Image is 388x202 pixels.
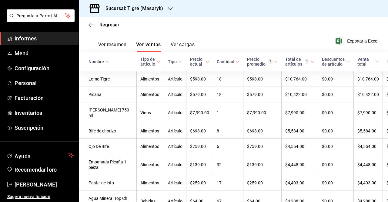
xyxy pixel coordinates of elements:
font: $4,448.00 [357,162,376,167]
svg: El total de artículos considera cambios de precios en los artículos así como costos adicionales p... [305,59,309,64]
span: Tipo [168,59,182,64]
font: Precio promedio [247,57,266,67]
button: Pregunta a Parrot AI [7,9,75,22]
font: Artículo [168,144,182,149]
font: $0.00 [322,162,333,167]
font: Alimentos [140,144,159,149]
span: Precio actual [190,57,209,67]
font: Suscripción [15,125,43,131]
font: Artículo [168,180,182,185]
font: 32 [217,162,222,167]
font: Descuentos de artículo [322,57,345,67]
font: Alimentos [140,128,159,133]
font: $698.00 [190,128,206,133]
font: $10,764.00 [285,77,307,82]
button: Exportar a Excel [337,37,378,45]
font: Lomo Tigre [89,77,110,82]
font: $598.00 [190,77,206,82]
font: Cantidad [217,59,234,64]
font: 8 [217,128,219,133]
font: Alimentos [140,162,159,167]
font: 18 [217,92,222,97]
font: Precio actual [190,57,202,67]
font: Inventarios [15,110,42,116]
font: Total de artículos [285,57,302,67]
font: [PERSON_NAME] 750 ml [89,108,129,118]
font: $579.00 [190,92,206,97]
font: $0.00 [322,180,333,185]
font: Nombre [89,59,104,64]
font: Artículo [168,92,182,97]
span: Cantidad [217,59,240,64]
font: $759.00 [190,144,206,149]
font: 17 [217,180,222,185]
font: $698.00 [247,128,263,133]
div: pestañas de navegación [98,41,195,52]
font: Artículo [168,128,182,133]
font: Artículo [168,111,182,115]
font: Alimentos [140,180,159,185]
font: [PERSON_NAME] [15,181,57,188]
font: Menú [15,50,29,56]
span: Nombre [89,59,109,64]
font: Ver ventas [136,42,161,47]
font: Alimentos [140,92,159,97]
font: $4,554.00 [357,144,376,149]
font: Exportar a Excel [347,39,378,43]
font: $0.00 [322,77,333,82]
a: Pregunta a Parrot AI [4,17,75,23]
font: Artículo [168,77,182,82]
span: Venta total [357,57,379,67]
font: $4,448.00 [285,162,304,167]
font: $5,584.00 [357,128,376,133]
font: Regresar [99,22,119,28]
font: $579.00 [247,92,263,97]
font: Vinos [140,111,151,115]
font: $4,403.00 [357,180,376,185]
font: Sucursal: Tigre (Masaryk) [105,5,163,11]
svg: Precio promedio = Total artículos / cantidad [268,59,273,64]
font: Ver resumen [98,42,126,47]
span: Tipo de artículo [140,57,161,67]
font: Sugerir nueva función [7,194,50,199]
font: Bife de chorizo [89,128,116,133]
font: $10,764.00 [357,77,379,82]
font: $10,422.00 [357,92,379,97]
font: Tipo [168,59,177,64]
button: Regresar [89,22,119,28]
font: $0.00 [322,144,333,149]
span: Descuentos de artículo [322,57,350,67]
font: $7,990.00 [247,111,266,115]
font: $4,554.00 [285,144,304,149]
span: Precio promedio [247,57,278,67]
font: $139.00 [247,162,263,167]
font: $139.00 [190,162,206,167]
font: Personal [15,80,37,86]
font: 18 [217,77,222,82]
font: Empanada Picaña 1 pieza [89,159,126,170]
font: Ayuda [15,153,31,159]
font: Configuración [15,65,49,71]
span: Total de artículos [285,57,315,67]
font: $7,990.00 [285,111,304,115]
font: $759.00 [247,144,263,149]
font: $259.00 [247,180,263,185]
font: $7,990.00 [190,111,209,115]
font: $0.00 [322,92,333,97]
font: $5,584.00 [285,128,304,133]
font: Ver cargas [171,42,195,47]
font: Recomendar loro [15,166,57,173]
font: Ojo De Bife [89,144,109,149]
font: $4,403.00 [285,180,304,185]
font: Picana [89,92,102,97]
font: Tipo de artículo [140,57,155,67]
font: Artículo [168,162,182,167]
font: 1 [217,111,219,115]
font: Venta total [357,57,369,67]
font: Informes [15,35,37,42]
font: $259.00 [190,180,206,185]
font: Pastel de loto [89,180,114,185]
font: $0.00 [322,111,333,115]
font: $598.00 [247,77,263,82]
font: Facturación [15,95,44,101]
